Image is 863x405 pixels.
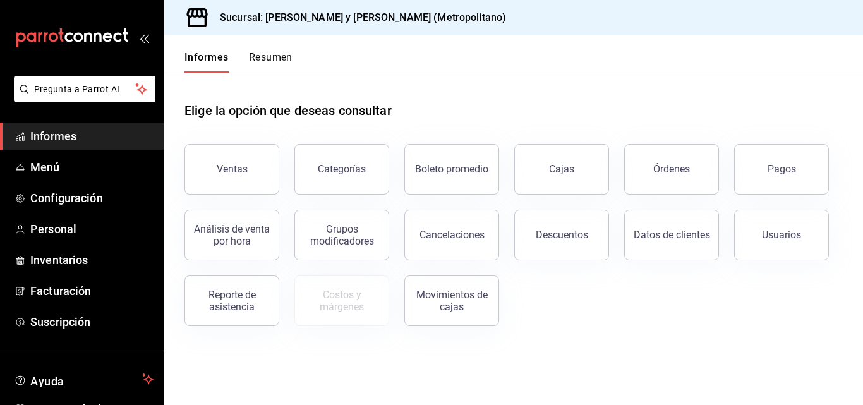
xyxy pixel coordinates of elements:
a: Pregunta a Parrot AI [9,92,155,105]
button: Análisis de venta por hora [184,210,279,260]
button: Movimientos de cajas [404,275,499,326]
font: Personal [30,222,76,236]
font: Menú [30,160,60,174]
font: Descuentos [536,229,588,241]
font: Configuración [30,191,103,205]
font: Ayuda [30,375,64,388]
font: Facturación [30,284,91,298]
font: Pagos [768,163,796,175]
button: Pagos [734,144,829,195]
font: Elige la opción que deseas consultar [184,103,392,118]
button: Cancelaciones [404,210,499,260]
font: Órdenes [653,163,690,175]
font: Cancelaciones [419,229,485,241]
a: Cajas [514,144,609,195]
font: Costos y márgenes [320,289,364,313]
font: Cajas [549,163,575,175]
font: Categorías [318,163,366,175]
font: Sucursal: [PERSON_NAME] y [PERSON_NAME] (Metropolitano) [220,11,506,23]
button: Reporte de asistencia [184,275,279,326]
font: Suscripción [30,315,90,329]
font: Datos de clientes [634,229,710,241]
font: Inventarios [30,253,88,267]
button: Usuarios [734,210,829,260]
font: Ventas [217,163,248,175]
font: Usuarios [762,229,801,241]
font: Informes [184,51,229,63]
button: Ventas [184,144,279,195]
button: Datos de clientes [624,210,719,260]
button: Grupos modificadores [294,210,389,260]
button: Boleto promedio [404,144,499,195]
button: Pregunta a Parrot AI [14,76,155,102]
button: Descuentos [514,210,609,260]
font: Movimientos de cajas [416,289,488,313]
button: Categorías [294,144,389,195]
button: Órdenes [624,144,719,195]
font: Resumen [249,51,293,63]
font: Informes [30,130,76,143]
div: pestañas de navegación [184,51,293,73]
button: Contrata inventarios para ver este informe [294,275,389,326]
font: Grupos modificadores [310,223,374,247]
button: abrir_cajón_menú [139,33,149,43]
font: Boleto promedio [415,163,488,175]
font: Análisis de venta por hora [194,223,270,247]
font: Reporte de asistencia [208,289,256,313]
font: Pregunta a Parrot AI [34,84,120,94]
